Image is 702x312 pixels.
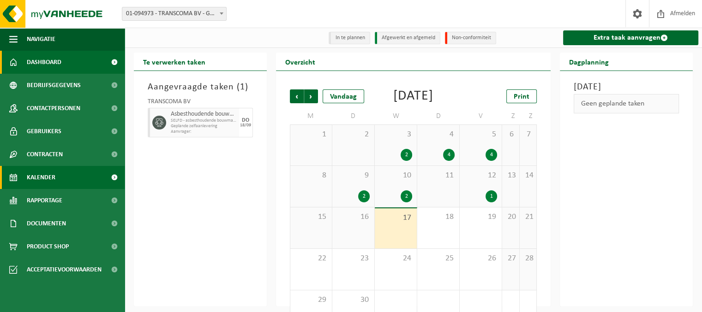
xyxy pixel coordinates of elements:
div: TRANSCOMA BV [148,99,253,108]
td: V [460,108,502,124]
span: 17 [379,213,412,223]
span: 12 [464,171,497,181]
td: D [332,108,375,124]
span: Acceptatievoorwaarden [27,258,102,281]
span: Geplande zelfaanlevering [171,124,237,129]
div: 4 [443,149,455,161]
span: 5 [464,130,497,140]
span: 13 [507,171,514,181]
span: 4 [422,130,455,140]
span: Navigatie [27,28,55,51]
span: 10 [379,171,412,181]
a: Extra taak aanvragen [563,30,698,45]
span: 19 [464,212,497,222]
span: Bedrijfsgegevens [27,74,81,97]
span: Vorige [290,89,304,103]
div: Vandaag [323,89,364,103]
div: 2 [401,190,412,202]
span: 20 [507,212,514,222]
span: 30 [337,295,370,305]
span: 23 [337,253,370,264]
span: 28 [524,253,532,264]
div: 2 [401,149,412,161]
span: 16 [337,212,370,222]
span: Dashboard [27,51,61,74]
span: Kalender [27,166,55,189]
td: D [417,108,460,124]
div: Geen geplande taken [574,94,679,113]
span: Rapportage [27,189,62,212]
h3: [DATE] [574,80,679,94]
td: W [375,108,417,124]
span: 1 [295,130,327,140]
span: 8 [295,171,327,181]
h2: Dagplanning [560,53,618,71]
span: 15 [295,212,327,222]
span: 01-094973 - TRANSCOMA BV - GENK [122,7,226,20]
td: Z [520,108,537,124]
span: 24 [379,253,412,264]
span: Documenten [27,212,66,235]
span: 2 [337,130,370,140]
td: Z [502,108,519,124]
span: 9 [337,171,370,181]
span: SELFD - asbesthoudende bouwmaterialen cementgebonden (HGB) [171,118,237,124]
span: Contracten [27,143,63,166]
div: 18/09 [240,123,251,128]
span: Contactpersonen [27,97,80,120]
span: Product Shop [27,235,69,258]
span: Gebruikers [27,120,61,143]
td: M [290,108,332,124]
span: 01-094973 - TRANSCOMA BV - GENK [122,7,227,21]
span: 29 [295,295,327,305]
div: 4 [486,149,497,161]
span: 14 [524,171,532,181]
li: Non-conformiteit [445,32,496,44]
span: 22 [295,253,327,264]
span: Volgende [304,89,318,103]
div: [DATE] [393,89,433,103]
span: Aanvrager: [171,129,237,135]
span: Asbesthoudende bouwmaterialen cementgebonden (hechtgebonden) [171,111,237,118]
div: DO [242,118,249,123]
h3: Aangevraagde taken ( ) [148,80,253,94]
span: 11 [422,171,455,181]
span: 1 [240,82,245,92]
span: 7 [524,130,532,140]
div: 2 [358,190,370,202]
span: Print [514,93,529,100]
span: 3 [379,130,412,140]
div: 1 [486,190,497,202]
span: 26 [464,253,497,264]
span: 18 [422,212,455,222]
li: In te plannen [329,32,370,44]
span: 21 [524,212,532,222]
h2: Overzicht [276,53,324,71]
a: Print [506,89,537,103]
li: Afgewerkt en afgemeld [375,32,440,44]
span: 6 [507,130,514,140]
span: 25 [422,253,455,264]
h2: Te verwerken taken [134,53,215,71]
span: 27 [507,253,514,264]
